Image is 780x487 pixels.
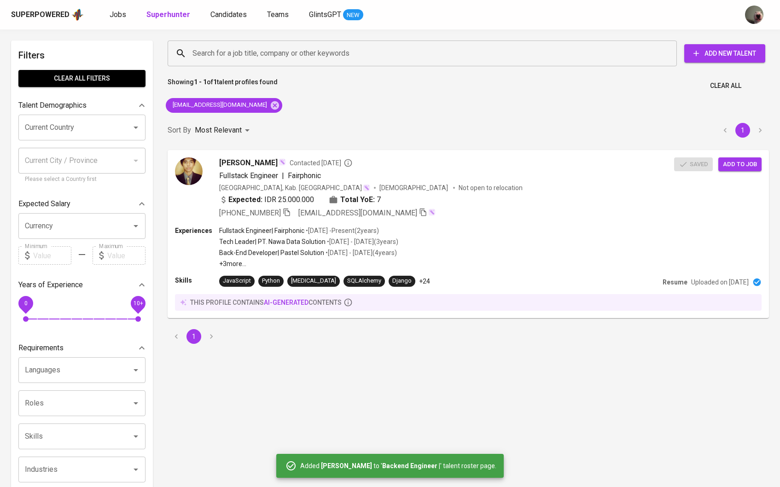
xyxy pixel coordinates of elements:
[264,299,309,306] span: AI-generated
[18,100,87,111] p: Talent Demographics
[168,125,191,136] p: Sort By
[219,237,326,246] p: Tech Leader | PT. Nawa Data Solution
[11,10,70,20] div: Superpowered
[291,277,336,285] div: [MEDICAL_DATA]
[210,9,249,21] a: Candidates
[326,237,398,246] p: • [DATE] - [DATE] ( 3 years )
[195,125,242,136] p: Most Relevant
[320,461,373,470] b: [PERSON_NAME]
[343,158,353,168] svg: By Batam recruiter
[706,77,745,94] button: Clear All
[146,10,190,19] b: Superhunter
[735,123,750,138] button: page 1
[18,48,146,63] h6: Filters
[684,44,765,63] button: Add New Talent
[18,276,146,294] div: Years of Experience
[18,342,64,354] p: Requirements
[745,6,763,24] img: aji.muda@glints.com
[129,364,142,377] button: Open
[309,9,363,21] a: GlintsGPT NEW
[11,8,84,22] a: Superpoweredapp logo
[290,158,353,168] span: Contacted [DATE]
[298,209,417,217] span: [EMAIL_ADDRESS][DOMAIN_NAME]
[168,150,769,318] a: [PERSON_NAME]Contacted [DATE]Fullstack Engineer|Fairphonic[GEOGRAPHIC_DATA], Kab. [GEOGRAPHIC_DAT...
[382,461,440,470] b: Backend Engineer |
[267,10,289,19] span: Teams
[129,463,142,476] button: Open
[228,194,262,205] b: Expected:
[18,195,146,213] div: Expected Salary
[377,194,381,205] span: 7
[262,277,280,285] div: Python
[175,226,219,235] p: Experiences
[279,158,286,166] img: magic_wand.svg
[18,198,70,209] p: Expected Salary
[110,10,126,19] span: Jobs
[347,277,381,285] div: SQLAlchemy
[723,159,757,170] span: Add to job
[107,246,146,265] input: Value
[340,194,375,205] b: Total YoE:
[33,246,71,265] input: Value
[18,279,83,290] p: Years of Experience
[175,157,203,185] img: 5937bae25d379411732e36557df0bd40.jpg
[146,9,192,21] a: Superhunter
[223,277,251,285] div: JavaScript
[168,329,220,344] nav: pagination navigation
[392,277,412,285] div: Django
[190,298,342,307] p: this profile contains contents
[219,209,281,217] span: [PHONE_NUMBER]
[26,73,138,84] span: Clear All filters
[129,220,142,232] button: Open
[343,11,363,20] span: NEW
[24,300,27,307] span: 0
[25,175,139,184] p: Please select a Country first
[219,248,324,257] p: Back-End Developer | Pastel Solution
[309,10,341,19] span: GlintsGPT
[175,276,219,285] p: Skills
[194,78,207,86] b: 1 - 1
[282,170,284,181] span: |
[195,122,253,139] div: Most Relevant
[219,226,304,235] p: Fullstack Engineer | Fairphonic
[219,171,278,180] span: Fullstack Engineer
[168,77,278,94] p: Showing of talent profiles found
[129,397,142,410] button: Open
[210,10,247,19] span: Candidates
[419,277,430,286] p: +24
[166,101,273,110] span: [EMAIL_ADDRESS][DOMAIN_NAME]
[213,78,217,86] b: 1
[129,430,142,443] button: Open
[219,259,398,268] p: +3 more ...
[710,80,741,92] span: Clear All
[379,183,449,192] span: [DEMOGRAPHIC_DATA]
[129,121,142,134] button: Open
[71,8,84,22] img: app logo
[428,209,436,216] img: magic_wand.svg
[716,123,769,138] nav: pagination navigation
[718,157,762,172] button: Add to job
[663,278,687,287] p: Resume
[691,278,749,287] p: Uploaded on [DATE]
[166,98,282,113] div: [EMAIL_ADDRESS][DOMAIN_NAME]
[363,184,370,191] img: magic_wand.svg
[219,183,370,192] div: [GEOGRAPHIC_DATA], Kab. [GEOGRAPHIC_DATA]
[219,194,314,205] div: IDR 25.000.000
[459,183,523,192] p: Not open to relocation
[18,339,146,357] div: Requirements
[18,96,146,115] div: Talent Demographics
[288,171,321,180] span: Fairphonic
[186,329,201,344] button: page 1
[133,300,143,307] span: 10+
[692,48,758,59] span: Add New Talent
[324,248,397,257] p: • [DATE] - [DATE] ( 4 years )
[285,457,496,475] div: Added to ' ' talent roster page.
[267,9,291,21] a: Teams
[219,157,278,168] span: [PERSON_NAME]
[304,226,379,235] p: • [DATE] - Present ( 2 years )
[110,9,128,21] a: Jobs
[18,70,146,87] button: Clear All filters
